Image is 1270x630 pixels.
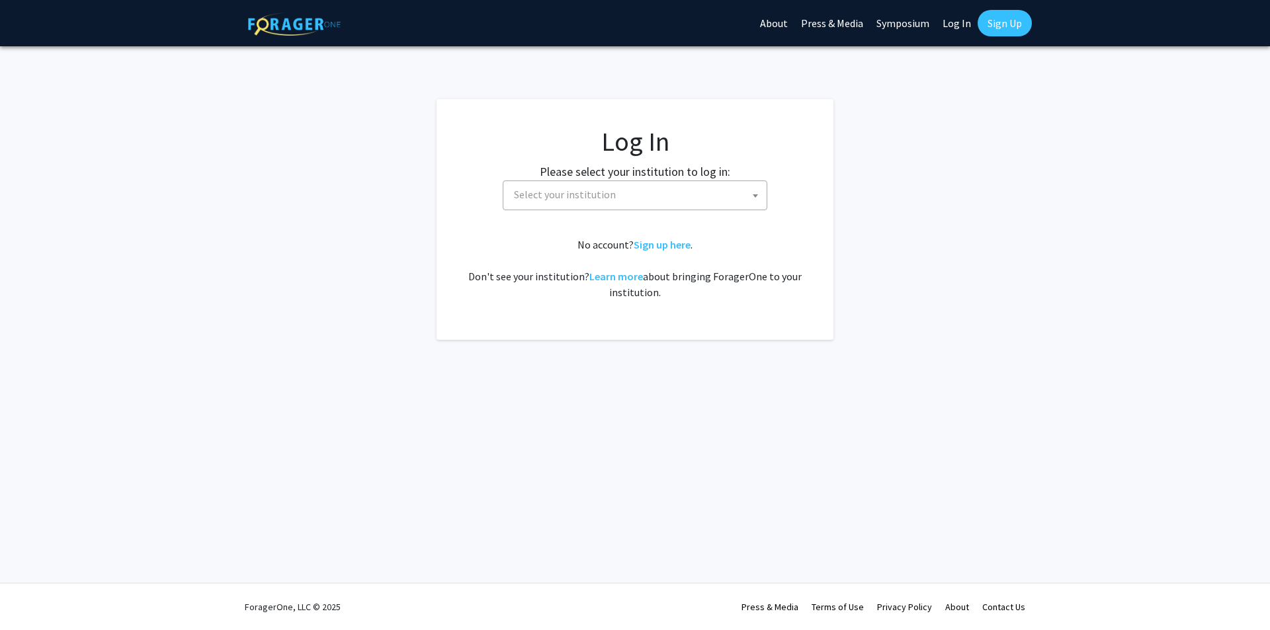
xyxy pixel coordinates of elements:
[978,10,1032,36] a: Sign Up
[463,237,807,300] div: No account? . Don't see your institution? about bringing ForagerOne to your institution.
[463,126,807,157] h1: Log In
[514,188,616,201] span: Select your institution
[509,181,767,208] span: Select your institution
[589,270,643,283] a: Learn more about bringing ForagerOne to your institution
[741,601,798,613] a: Press & Media
[245,584,341,630] div: ForagerOne, LLC © 2025
[812,601,864,613] a: Terms of Use
[634,238,691,251] a: Sign up here
[982,601,1025,613] a: Contact Us
[945,601,969,613] a: About
[877,601,932,613] a: Privacy Policy
[248,13,341,36] img: ForagerOne Logo
[503,180,767,210] span: Select your institution
[540,163,730,180] label: Please select your institution to log in:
